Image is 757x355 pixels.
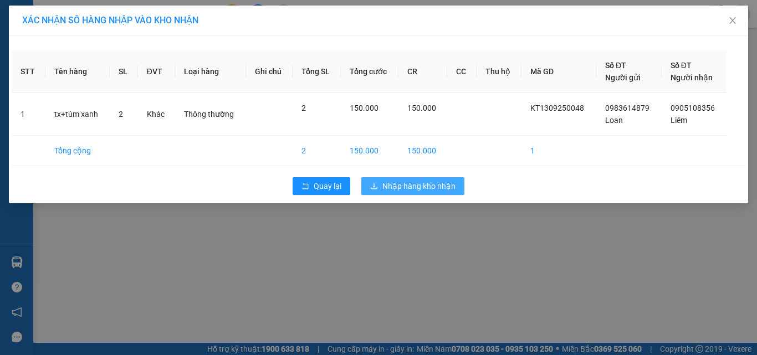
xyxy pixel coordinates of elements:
[605,61,626,70] span: Số ĐT
[341,50,398,93] th: Tổng cước
[293,177,350,195] button: rollbackQuay lại
[717,6,748,37] button: Close
[447,50,476,93] th: CC
[22,15,198,25] span: XÁC NHẬN SỐ HÀNG NHẬP VÀO KHO NHẬN
[293,50,341,93] th: Tổng SL
[671,73,713,82] span: Người nhận
[110,50,137,93] th: SL
[119,110,123,119] span: 2
[341,136,398,166] td: 150.000
[398,50,447,93] th: CR
[671,104,715,112] span: 0905108356
[521,50,596,93] th: Mã GD
[605,104,649,112] span: 0983614879
[138,93,175,136] td: Khác
[521,136,596,166] td: 1
[45,136,110,166] td: Tổng cộng
[671,61,692,70] span: Số ĐT
[175,93,246,136] td: Thông thường
[605,73,641,82] span: Người gửi
[175,50,246,93] th: Loại hàng
[301,104,306,112] span: 2
[301,182,309,191] span: rollback
[671,116,687,125] span: Liêm
[293,136,341,166] td: 2
[45,93,110,136] td: tx+túm xanh
[728,16,737,25] span: close
[398,136,447,166] td: 150.000
[382,180,456,192] span: Nhập hàng kho nhận
[370,182,378,191] span: download
[530,104,584,112] span: KT1309250048
[477,50,521,93] th: Thu hộ
[12,93,45,136] td: 1
[350,104,378,112] span: 150.000
[246,50,293,93] th: Ghi chú
[605,116,623,125] span: Loan
[407,104,436,112] span: 150.000
[45,50,110,93] th: Tên hàng
[361,177,464,195] button: downloadNhập hàng kho nhận
[12,50,45,93] th: STT
[314,180,341,192] span: Quay lại
[138,50,175,93] th: ĐVT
